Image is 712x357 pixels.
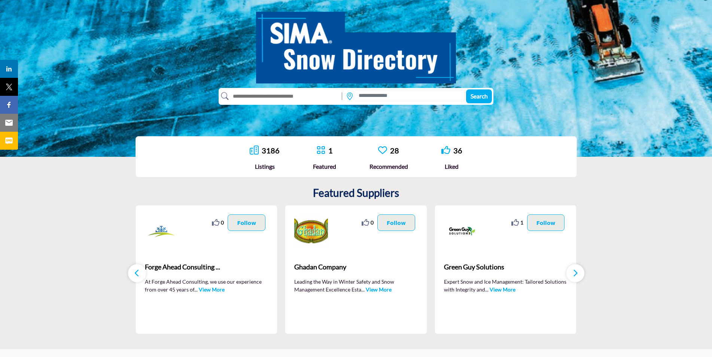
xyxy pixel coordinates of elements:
[228,214,265,231] button: Follow
[369,162,408,171] div: Recommended
[527,214,565,231] button: Follow
[466,89,492,103] button: Search
[199,286,225,293] a: View More
[520,219,523,226] span: 1
[390,146,399,155] a: 28
[262,146,280,155] a: 3186
[536,219,556,227] p: Follow
[444,262,568,272] span: Green Guy Solutions
[237,219,256,227] p: Follow
[441,146,450,155] i: Go to Liked
[444,257,568,277] a: Green Guy Solutions
[221,219,224,226] span: 0
[313,162,336,171] div: Featured
[471,92,488,100] span: Search
[378,146,387,156] a: Go to Recommended
[294,214,328,248] img: ​Ghadan Company
[485,286,489,293] span: ...
[361,286,365,293] span: ...
[387,219,406,227] p: Follow
[145,257,268,277] a: Forge Ahead Consulting ...
[145,278,268,293] p: At Forge Ahead Consulting, we use our experience from over 45 years of
[256,3,456,83] img: SIMA Snow Directory
[377,214,415,231] button: Follow
[145,262,268,272] span: Forge Ahead Consulting ...
[328,146,333,155] a: 1
[444,214,478,248] img: Green Guy Solutions
[313,187,399,199] h2: Featured Suppliers
[194,286,198,293] span: ...
[294,257,418,277] a: ​Ghadan Company
[294,278,418,293] p: Leading the Way in Winter Safety and Snow Management Excellence Esta
[444,278,568,293] p: Expert Snow and Ice Management: Tailored Solutions with Integrity and
[145,214,179,248] img: Forge Ahead Consulting & Software LLC
[441,162,462,171] div: Liked
[371,219,374,226] span: 0
[366,286,392,293] a: View More
[316,146,325,156] a: Go to Featured
[145,257,268,277] b: Forge Ahead Consulting & Software LLC
[250,162,280,171] div: Listings
[294,262,418,272] span: ​Ghadan Company
[340,91,344,102] img: Rectangle%203585.svg
[453,146,462,155] a: 36
[490,286,515,293] a: View More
